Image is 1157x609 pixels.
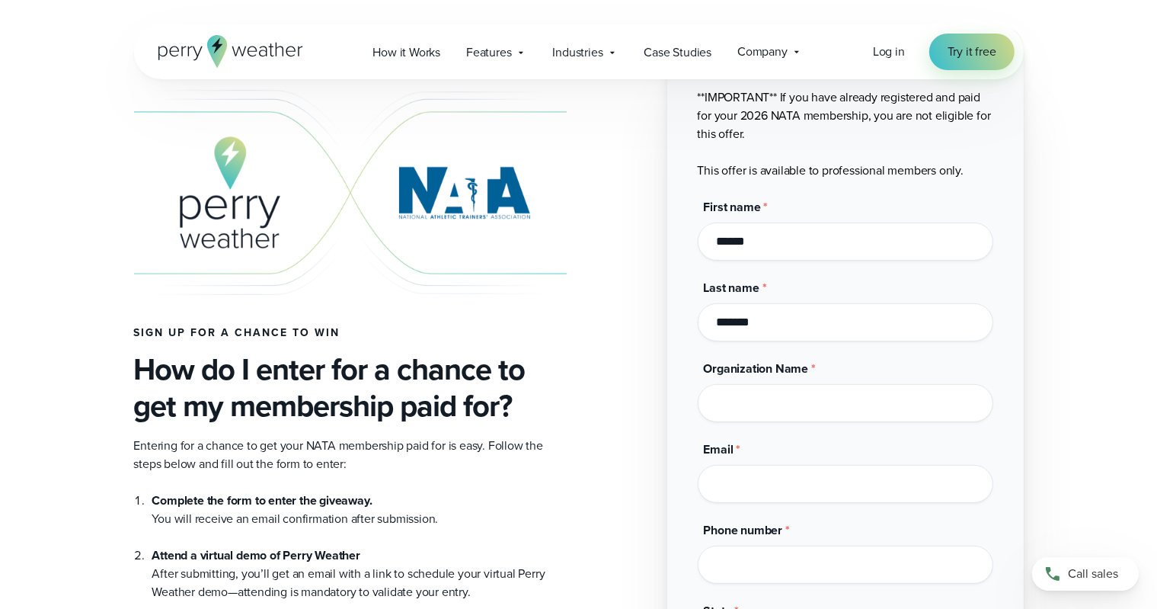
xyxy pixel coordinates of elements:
a: Case Studies [631,37,725,68]
span: Phone number [704,521,783,539]
a: Try it free [929,34,1015,70]
span: Company [737,43,788,61]
span: Case Studies [644,43,712,62]
p: Entering for a chance to get your NATA membership paid for is easy. Follow the steps below and fi... [134,437,567,473]
a: How it Works [360,37,454,68]
div: **IMPORTANT** If you have already registered and paid for your 2026 NATA membership, you are not ... [698,46,993,180]
span: Industries [553,43,603,62]
span: Call sales [1068,565,1118,583]
span: First name [704,198,761,216]
span: Email [704,441,734,458]
strong: Complete the form to enter the giveaway. [152,492,372,509]
a: Call sales [1032,557,1139,591]
span: Try it free [948,43,996,61]
h4: Sign up for a chance to win [134,327,567,339]
li: You will receive an email confirmation after submission. [152,492,567,528]
strong: Attend a virtual demo of Perry Weather [152,546,360,564]
a: Log in [873,43,905,61]
span: Log in [873,43,905,60]
h3: How do I enter for a chance to get my membership paid for? [134,351,567,425]
span: Organization Name [704,360,809,377]
span: Last name [704,279,759,296]
span: How it Works [373,43,441,62]
span: Features [466,43,511,62]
